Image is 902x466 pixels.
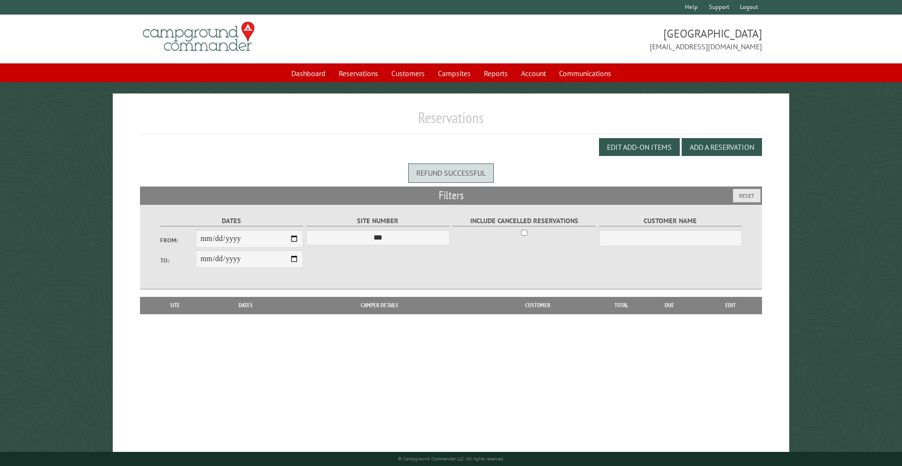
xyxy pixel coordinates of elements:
[478,64,513,82] a: Reports
[333,64,384,82] a: Reservations
[452,216,596,226] label: Include Cancelled Reservations
[140,18,257,55] img: Campground Commander
[306,216,450,226] label: Site Number
[515,64,552,82] a: Account
[733,189,761,202] button: Reset
[699,297,762,314] th: Edit
[160,216,303,226] label: Dates
[386,64,430,82] a: Customers
[599,138,680,156] button: Edit Add-on Items
[640,297,699,314] th: Due
[286,297,473,314] th: Camper Details
[473,297,602,314] th: Customer
[432,64,476,82] a: Campsites
[553,64,617,82] a: Communications
[451,26,762,52] span: [GEOGRAPHIC_DATA] [EMAIL_ADDRESS][DOMAIN_NAME]
[682,138,762,156] button: Add a Reservation
[145,297,206,314] th: Site
[408,163,494,182] div: Refund successful
[286,64,331,82] a: Dashboard
[160,236,196,245] label: From:
[160,256,196,265] label: To:
[140,109,762,134] h1: Reservations
[206,297,286,314] th: Dates
[140,186,762,204] h2: Filters
[599,216,742,226] label: Customer Name
[398,456,504,462] small: © Campground Commander LLC. All rights reserved.
[602,297,640,314] th: Total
